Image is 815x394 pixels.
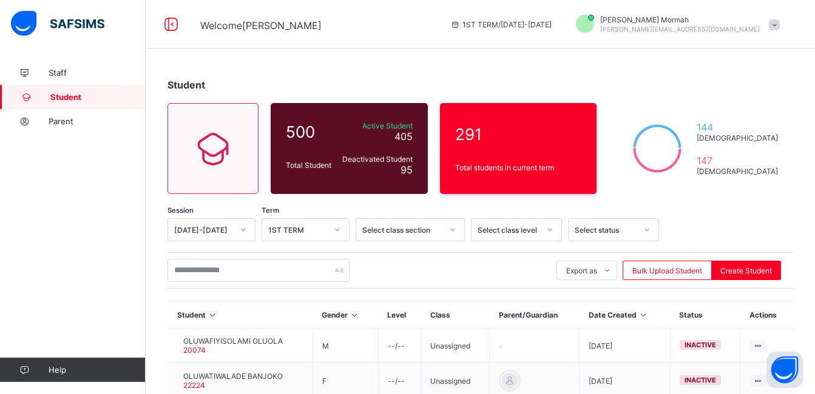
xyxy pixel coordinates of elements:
[378,301,421,329] th: Level
[401,164,413,176] span: 95
[478,225,539,235] div: Select class level
[766,352,803,388] button: Open asap
[350,310,360,319] i: Sort in Ascending Order
[167,79,205,91] span: Student
[268,225,327,235] div: 1ST TERM
[49,365,145,375] span: Help
[455,163,582,172] span: Total students in current term
[670,301,740,329] th: Status
[566,266,597,275] span: Export as
[600,15,760,24] span: [PERSON_NAME] Mormah
[340,121,413,130] span: Active Student
[490,301,580,329] th: Parent/Guardian
[580,329,671,362] td: [DATE]
[167,206,194,215] span: Session
[720,266,772,275] span: Create Student
[313,301,378,329] th: Gender
[575,225,637,235] div: Select status
[283,158,337,173] div: Total Student
[174,225,233,235] div: [DATE]-[DATE]
[183,381,205,390] span: 22224
[340,155,413,164] span: Deactivated Student
[697,133,778,142] span: [DEMOGRAPHIC_DATA]
[450,20,552,29] span: session/term information
[49,68,146,78] span: Staff
[168,301,313,329] th: Student
[208,310,218,319] i: Sort in Ascending Order
[200,19,322,32] span: Welcome [PERSON_NAME]
[394,130,413,142] span: 405
[421,301,490,329] th: Class
[600,25,760,33] span: [PERSON_NAME][EMAIL_ADDRESS][DOMAIN_NAME]
[286,122,334,141] span: 500
[697,155,778,167] span: 147
[50,92,146,102] span: Student
[262,206,279,215] span: Term
[378,329,421,362] td: --/--
[564,15,786,35] div: IfeomaMormah
[455,125,582,144] span: 291
[697,121,778,133] span: 144
[685,376,716,384] span: inactive
[362,225,442,235] div: Select class section
[183,372,283,381] span: OLUWATIWALADE BANJOKO
[11,11,104,36] img: safsims
[685,341,716,349] span: inactive
[638,310,649,319] i: Sort in Ascending Order
[183,336,283,346] span: OLUWAFIYISOLAMI OLUOLA
[580,301,671,329] th: Date Created
[697,167,778,176] span: [DEMOGRAPHIC_DATA]
[49,116,146,126] span: Parent
[421,329,490,362] td: Unassigned
[313,329,378,362] td: M
[632,266,702,275] span: Bulk Upload Student
[740,301,793,329] th: Actions
[183,346,206,355] span: 20074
